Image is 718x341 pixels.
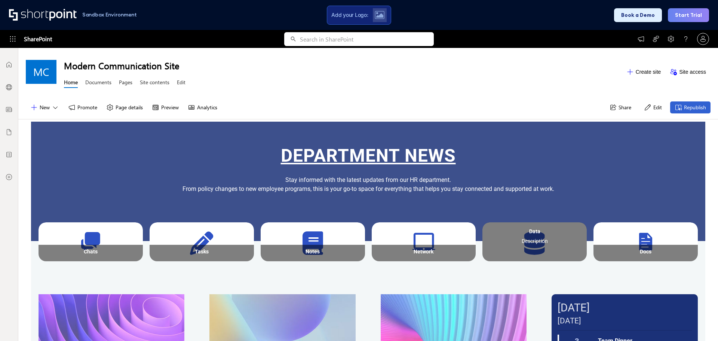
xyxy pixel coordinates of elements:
span: Add your Logo: [331,12,368,18]
span: SharePoint [24,30,52,48]
button: New [26,101,64,113]
button: Analytics [183,101,222,113]
button: Preview [147,101,183,113]
a: Home [64,79,78,88]
span: From policy changes to new employee programs, this is your go-to space for everything that helps ... [182,185,554,192]
button: Start Trial [668,8,709,22]
a: Site contents [140,79,169,88]
span: Stay informed with the latest updates from our HR department. [285,176,451,183]
div: Network [376,249,472,255]
div: Data [487,228,583,234]
div: Docs [598,249,694,255]
div: Description [263,258,363,268]
button: Edit [639,101,666,113]
div: Notes [265,249,361,255]
h1: Sandbox Environment [82,13,137,17]
div: Description [374,258,474,268]
div: Chats [43,249,139,255]
button: Site access [665,66,711,78]
a: Edit [177,79,185,88]
button: Republish [670,101,711,113]
div: Description [152,258,252,268]
div: [DATE] [558,300,691,316]
button: Promote [64,101,102,113]
u: DEPARTMENT News [281,145,456,166]
input: Search in SharePoint [300,32,434,46]
button: Create site [622,66,666,78]
span: MC [33,66,49,78]
div: Description [485,238,584,246]
a: Pages [119,79,132,88]
div: [DATE] [558,316,691,326]
iframe: Chat Widget [583,254,718,341]
button: Share [605,101,636,113]
img: Upload logo [375,11,384,19]
a: Documents [85,79,111,88]
button: Page details [102,101,147,113]
h1: Modern Communication Site [64,60,622,71]
div: Tasks [154,249,250,255]
button: Book a Demo [614,8,662,22]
